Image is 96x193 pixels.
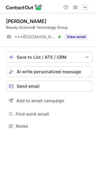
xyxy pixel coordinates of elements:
span: ***@[DOMAIN_NAME] [14,34,56,40]
span: Send email [17,84,40,89]
div: Save to List / ATS / CRM [17,55,82,60]
span: AI write personalized message [17,69,81,74]
button: Add to email campaign [6,95,92,106]
span: Find work email [16,111,90,117]
button: Reveal Button [64,34,88,40]
button: AI write personalized message [6,66,92,77]
div: [PERSON_NAME] [6,18,46,24]
span: Add to email campaign [16,98,64,103]
span: Notes [16,123,90,129]
button: Find work email [6,110,92,118]
img: ContactOut v5.3.10 [6,4,42,11]
button: save-profile-one-click [6,52,92,63]
button: Notes [6,122,92,130]
button: Send email [6,81,92,92]
div: Beauty Science& Technology Group [6,25,92,30]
